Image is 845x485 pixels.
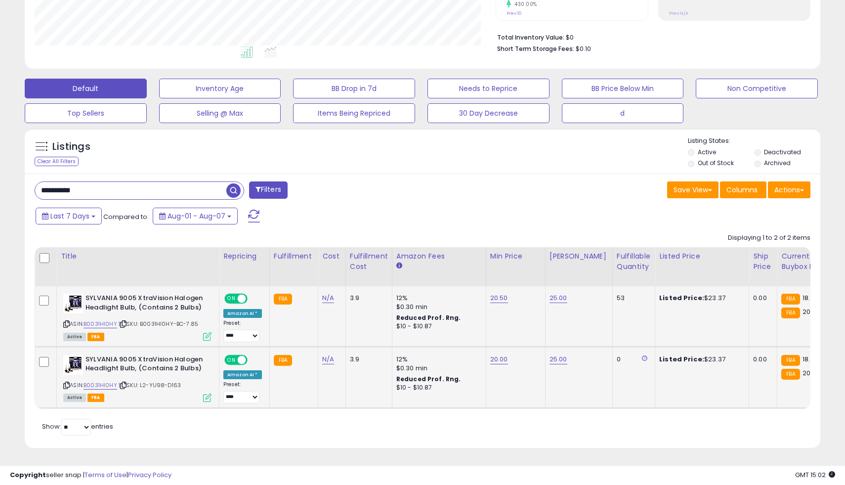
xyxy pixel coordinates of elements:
[396,375,461,383] b: Reduced Prof. Rng.
[223,320,262,342] div: Preset:
[396,364,478,373] div: $0.30 min
[781,369,800,380] small: FBA
[52,140,90,154] h5: Listings
[803,307,819,316] span: 20.14
[427,103,549,123] button: 30 Day Decrease
[63,355,83,375] img: 41CYrgSIDTL._SL40_.jpg
[617,251,651,272] div: Fulfillable Quantity
[350,294,384,303] div: 3.9
[396,303,478,311] div: $0.30 min
[497,31,803,43] li: $0
[696,79,818,98] button: Non Competitive
[119,381,181,389] span: | SKU: L2-YU98-D163
[10,470,46,480] strong: Copyright
[753,355,769,364] div: 0.00
[617,294,647,303] div: 53
[490,354,508,364] a: 20.00
[223,309,262,318] div: Amazon AI *
[50,211,89,221] span: Last 7 Days
[293,79,415,98] button: BB Drop in 7d
[225,355,238,364] span: ON
[764,148,801,156] label: Deactivated
[25,79,147,98] button: Default
[497,44,574,53] b: Short Term Storage Fees:
[698,148,716,156] label: Active
[87,333,104,341] span: FBA
[103,212,149,221] span: Compared to:
[803,354,819,364] span: 18.49
[768,181,810,198] button: Actions
[803,293,819,303] span: 18.49
[396,355,478,364] div: 12%
[223,251,265,262] div: Repricing
[322,354,334,364] a: N/A
[153,208,238,224] button: Aug-01 - Aug-07
[669,10,688,16] small: Prev: N/A
[781,355,800,366] small: FBA
[274,251,314,262] div: Fulfillment
[322,293,334,303] a: N/A
[225,295,238,303] span: ON
[85,355,206,376] b: SYLVANIA 9005 XtraVision Halogen Headlight Bulb, (Contains 2 Bulbs)
[753,251,773,272] div: Ship Price
[246,295,262,303] span: OFF
[781,294,800,305] small: FBA
[350,355,384,364] div: 3.9
[84,381,117,390] a: B0031HI0HY
[549,293,567,303] a: 25.00
[764,159,791,167] label: Archived
[87,394,104,402] span: FBA
[274,294,292,305] small: FBA
[781,251,832,272] div: Current Buybox Price
[61,251,215,262] div: Title
[223,370,262,379] div: Amazon AI *
[396,384,478,392] div: $10 - $10.87
[795,470,835,480] span: 2025-08-15 15:02 GMT
[507,10,522,16] small: Prev: 10
[159,103,281,123] button: Selling @ Max
[35,157,79,166] div: Clear All Filters
[781,308,800,318] small: FBA
[84,470,127,480] a: Terms of Use
[667,181,718,198] button: Save View
[576,44,591,53] span: $0.10
[42,422,113,431] span: Show: entries
[63,333,86,341] span: All listings currently available for purchase on Amazon
[168,211,225,221] span: Aug-01 - Aug-07
[249,181,288,199] button: Filters
[726,185,758,195] span: Columns
[396,294,478,303] div: 12%
[396,313,461,322] b: Reduced Prof. Rng.
[350,251,388,272] div: Fulfillment Cost
[159,79,281,98] button: Inventory Age
[396,262,402,270] small: Amazon Fees.
[293,103,415,123] button: Items Being Repriced
[427,79,549,98] button: Needs to Reprice
[10,471,171,480] div: seller snap | |
[246,355,262,364] span: OFF
[25,103,147,123] button: Top Sellers
[119,320,198,328] span: | SKU: B0031HI0HY-BC-7.85
[549,251,608,262] div: [PERSON_NAME]
[396,322,478,331] div: $10 - $10.87
[728,233,810,243] div: Displaying 1 to 2 of 2 items
[617,355,647,364] div: 0
[36,208,102,224] button: Last 7 Days
[803,368,819,378] span: 20.14
[490,251,541,262] div: Min Price
[63,294,211,340] div: ASIN:
[322,251,341,262] div: Cost
[562,103,684,123] button: d
[85,294,206,314] b: SYLVANIA 9005 XtraVision Halogen Headlight Bulb, (Contains 2 Bulbs)
[84,320,117,328] a: B0031HI0HY
[720,181,766,198] button: Columns
[562,79,684,98] button: BB Price Below Min
[63,394,86,402] span: All listings currently available for purchase on Amazon
[549,354,567,364] a: 25.00
[497,33,564,42] b: Total Inventory Value:
[396,251,482,262] div: Amazon Fees
[128,470,171,480] a: Privacy Policy
[753,294,769,303] div: 0.00
[659,251,745,262] div: Listed Price
[659,355,741,364] div: $23.37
